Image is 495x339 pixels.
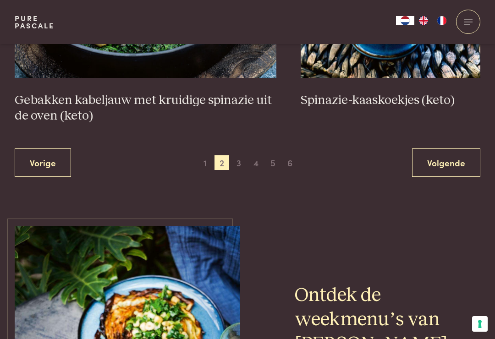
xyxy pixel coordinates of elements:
span: 1 [198,155,212,170]
h3: Spinazie-kaaskoekjes (keto) [301,93,480,109]
a: Vorige [15,148,71,177]
h3: Gebakken kabeljauw met kruidige spinazie uit de oven (keto) [15,93,276,124]
a: NL [396,16,414,25]
span: 6 [283,155,297,170]
button: Uw voorkeuren voor toestemming voor trackingtechnologieën [472,316,488,332]
span: 4 [249,155,264,170]
a: Volgende [412,148,480,177]
aside: Language selected: Nederlands [396,16,451,25]
span: 2 [214,155,229,170]
div: Language [396,16,414,25]
span: 3 [231,155,246,170]
span: 5 [266,155,280,170]
ul: Language list [414,16,451,25]
a: FR [433,16,451,25]
a: EN [414,16,433,25]
a: PurePascale [15,15,55,29]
